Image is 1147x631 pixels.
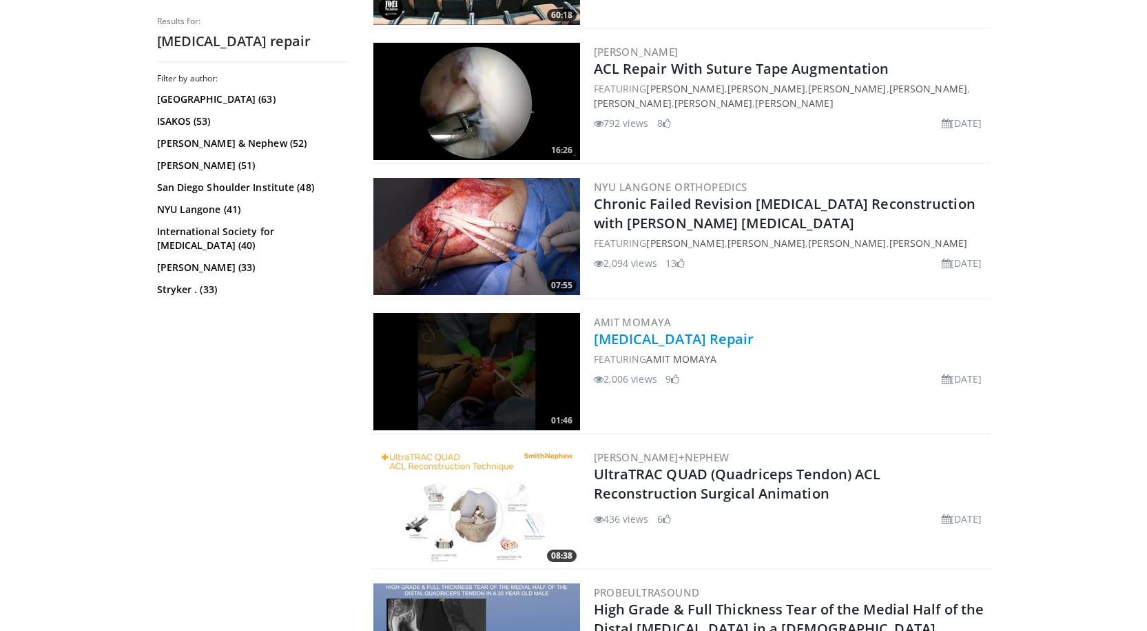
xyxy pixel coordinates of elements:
a: 16:26 [373,43,580,160]
a: 01:46 [373,313,580,430]
a: NYU Langone Orthopedics [594,180,747,194]
a: [PERSON_NAME] [889,237,967,250]
li: 2,006 views [594,372,657,386]
span: 01:46 [547,414,577,427]
a: [PERSON_NAME] [808,237,886,250]
a: NYU Langone (41) [157,203,347,217]
a: UltraTRAC QUAD (Quadriceps Tendon) ACL Reconstruction Surgical Animation [594,465,881,503]
li: [DATE] [942,512,982,526]
img: 34eac326-0126-4908-b015-622a146f0928.300x170_q85_crop-smart_upscale.jpg [373,313,580,430]
span: 07:55 [547,279,577,292]
li: [DATE] [942,372,982,386]
a: [PERSON_NAME] & Nephew (52) [157,137,347,150]
li: 6 [657,512,671,526]
a: [GEOGRAPHIC_DATA] (63) [157,92,347,106]
div: FEATURING , , , , , , [594,81,988,110]
img: 776847af-3f42-4dea-84f5-8d470f0e35de.300x170_q85_crop-smart_upscale.jpg [373,43,580,160]
a: [PERSON_NAME] [594,45,679,59]
li: [DATE] [942,116,982,130]
div: FEATURING [594,352,988,366]
li: 436 views [594,512,649,526]
p: Results for: [157,16,350,27]
a: [PERSON_NAME] [727,82,805,95]
a: Stryker . (33) [157,283,347,297]
span: 08:38 [547,550,577,562]
a: [PERSON_NAME] [646,82,724,95]
a: Chronic Failed Revision [MEDICAL_DATA] Reconstruction with [PERSON_NAME] [MEDICAL_DATA] [594,194,975,232]
a: [PERSON_NAME] [755,97,833,110]
div: FEATURING , , , [594,236,988,250]
a: Amit Momaya [646,352,716,365]
a: 07:55 [373,178,580,295]
a: Probeultrasound [594,585,700,599]
a: ACL Repair With Suture Tape Augmentation [594,59,889,78]
img: 19d4fb57-d425-4c2d-a2dd-156658f178bb.jpg.300x170_q85_crop-smart_upscale.jpg [373,178,580,295]
img: be68afc5-5bc4-46ec-a9b0-23f64f3076cb.300x170_q85_crop-smart_upscale.jpg [373,448,580,565]
a: [PERSON_NAME] [889,82,967,95]
span: 60:18 [547,9,577,21]
a: San Diego Shoulder Institute (48) [157,181,347,194]
li: 8 [657,116,671,130]
a: [PERSON_NAME] [594,97,672,110]
a: [MEDICAL_DATA] Repair [594,330,754,348]
a: ISAKOS (53) [157,114,347,128]
a: Amit Momaya [594,315,672,329]
a: [PERSON_NAME]+Nephew [594,450,730,464]
li: 9 [665,372,679,386]
h2: [MEDICAL_DATA] repair [157,32,350,50]
a: 08:38 [373,448,580,565]
h3: Filter by author: [157,73,350,84]
li: 13 [665,256,685,270]
span: 16:26 [547,144,577,157]
a: [PERSON_NAME] [674,97,752,110]
a: [PERSON_NAME] [646,237,724,250]
li: 792 views [594,116,649,130]
li: 2,094 views [594,256,657,270]
a: [PERSON_NAME] (33) [157,261,347,274]
a: [PERSON_NAME] (51) [157,159,347,172]
a: International Society for [MEDICAL_DATA] (40) [157,225,347,252]
li: [DATE] [942,256,982,270]
a: [PERSON_NAME] [808,82,886,95]
a: [PERSON_NAME] [727,237,805,250]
